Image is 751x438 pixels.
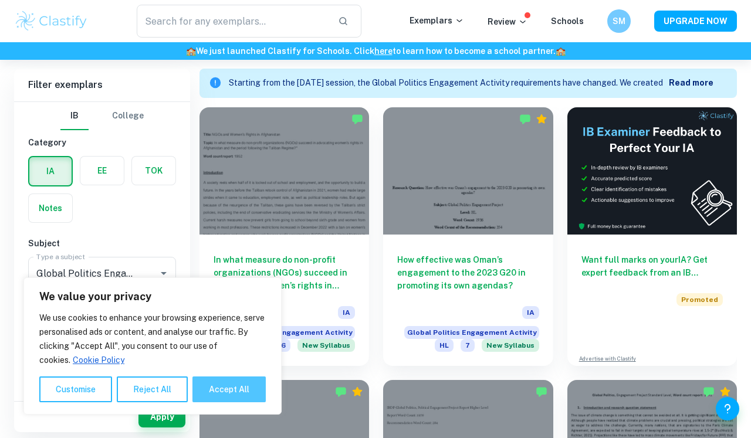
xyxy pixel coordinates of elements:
[607,9,631,33] button: SM
[39,376,112,402] button: Customise
[719,386,731,398] div: Premium
[522,306,539,319] span: IA
[581,253,723,279] h6: Want full marks on your IA ? Get expert feedback from an IB examiner!
[39,311,266,367] p: We use cookies to enhance your browsing experience, serve personalised ads or content, and analys...
[60,102,89,130] button: IB
[519,113,531,125] img: Marked
[72,355,125,365] a: Cookie Policy
[556,46,566,56] span: 🏫
[551,16,584,26] a: Schools
[703,386,715,398] img: Marked
[2,45,749,57] h6: We just launched Clastify for Schools. Click to learn how to become a school partner.
[28,237,176,250] h6: Subject
[654,11,737,32] button: UPGRADE NOW
[29,194,72,222] button: Notes
[567,107,737,235] img: Thumbnail
[221,326,355,339] span: Global Politics Engagement Activity
[716,397,739,420] button: Help and Feedback
[192,376,266,402] button: Accept All
[383,107,553,366] a: How effective was Oman’s engagement to the 2023 G20 in promoting its own agendas?IAGlobal Politic...
[276,339,290,352] span: 6
[669,78,713,87] b: Read more
[567,107,737,366] a: Want full marks on yourIA? Get expert feedback from an IB examiner!PromotedAdvertise with Clastify
[335,386,347,398] img: Marked
[410,14,464,27] p: Exemplars
[435,339,454,352] span: HL
[461,339,475,352] span: 7
[297,339,355,352] span: New Syllabus
[28,136,176,149] h6: Category
[536,386,547,398] img: Marked
[155,265,172,281] button: Open
[138,406,185,427] button: Apply
[36,252,85,262] label: Type a subject
[186,46,196,56] span: 🏫
[613,15,626,28] h6: SM
[676,293,723,306] span: Promoted
[374,46,393,56] a: here
[397,253,539,292] h6: How effective was Oman’s engagement to the 2023 G20 in promoting its own agendas?
[14,69,190,101] h6: Filter exemplars
[60,102,144,130] div: Filter type choice
[112,102,144,130] button: College
[229,77,669,90] p: Starting from the [DATE] session, the Global Politics Engagement Activity requirements have chang...
[39,290,266,304] p: We value your privacy
[338,306,355,319] span: IA
[117,376,188,402] button: Reject All
[482,339,539,352] span: New Syllabus
[488,15,527,28] p: Review
[29,157,72,185] button: IA
[137,5,329,38] input: Search for any exemplars...
[214,253,355,292] h6: In what measure do non-profit organizations (NGOs) succeed in advocating women’s rights in [GEOGR...
[351,113,363,125] img: Marked
[579,355,636,363] a: Advertise with Clastify
[199,107,369,366] a: In what measure do non-profit organizations (NGOs) succeed in advocating women’s rights in [GEOGR...
[23,277,282,415] div: We value your privacy
[14,9,89,33] img: Clastify logo
[351,386,363,398] div: Premium
[80,157,124,185] button: EE
[536,113,547,125] div: Premium
[297,339,355,352] div: Starting from the May 2026 session, the Global Politics Engagement Activity requirements have cha...
[482,339,539,352] div: Starting from the May 2026 session, the Global Politics Engagement Activity requirements have cha...
[404,326,539,339] span: Global Politics Engagement Activity
[132,157,175,185] button: TOK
